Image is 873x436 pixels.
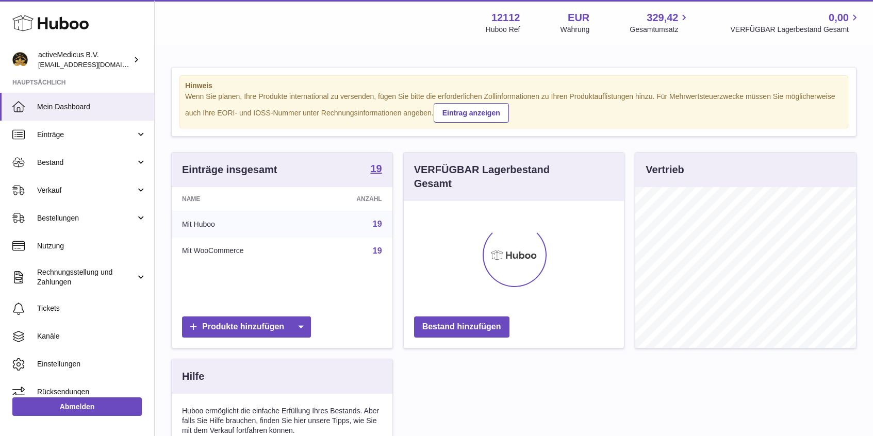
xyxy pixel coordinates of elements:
[185,81,843,91] strong: Hinweis
[38,50,131,70] div: activeMedicus B.V.
[829,11,849,25] span: 0,00
[182,370,204,383] h3: Hilfe
[37,267,136,287] span: Rechnungsstellung und Zahlungen
[185,92,843,123] div: Wenn Sie planen, Ihre Produkte international zu versenden, fügen Sie bitte die erforderlichen Zol...
[38,60,152,69] span: [EMAIL_ADDRESS][DOMAIN_NAME]
[630,25,690,35] span: Gesamtumsatz
[370,163,382,174] strong: 19
[37,241,146,251] span: Nutzung
[12,397,142,416] a: Abmelden
[434,103,509,123] a: Eintrag anzeigen
[414,316,509,338] a: Bestand hinzufügen
[561,25,590,35] div: Währung
[647,11,678,25] span: 329,42
[37,359,146,369] span: Einstellungen
[172,238,313,264] td: Mit WooCommerce
[491,11,520,25] strong: 12112
[182,163,277,177] h3: Einträge insgesamt
[373,220,382,228] a: 19
[630,11,690,35] a: 329,42 Gesamtumsatz
[37,158,136,167] span: Bestand
[182,406,382,435] p: Huboo ermöglicht die einfache Erfüllung Ihres Bestands. Aber falls Sie Hilfe brauchen, finden Sie...
[37,331,146,341] span: Kanäle
[37,130,136,140] span: Einträge
[313,187,392,211] th: Anzahl
[37,213,136,223] span: Bestellungen
[172,211,313,238] td: Mit Huboo
[730,11,861,35] a: 0,00 VERFÜGBAR Lagerbestand Gesamt
[646,163,684,177] h3: Vertrieb
[12,52,28,68] img: info@activemedicus.com
[172,187,313,211] th: Name
[370,163,382,176] a: 19
[373,246,382,255] a: 19
[486,25,520,35] div: Huboo Ref
[37,186,136,195] span: Verkauf
[37,102,146,112] span: Mein Dashboard
[37,304,146,313] span: Tickets
[182,316,311,338] a: Produkte hinzufügen
[414,163,578,191] h3: VERFÜGBAR Lagerbestand Gesamt
[568,11,589,25] strong: EUR
[730,25,861,35] span: VERFÜGBAR Lagerbestand Gesamt
[37,387,146,397] span: Rücksendungen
